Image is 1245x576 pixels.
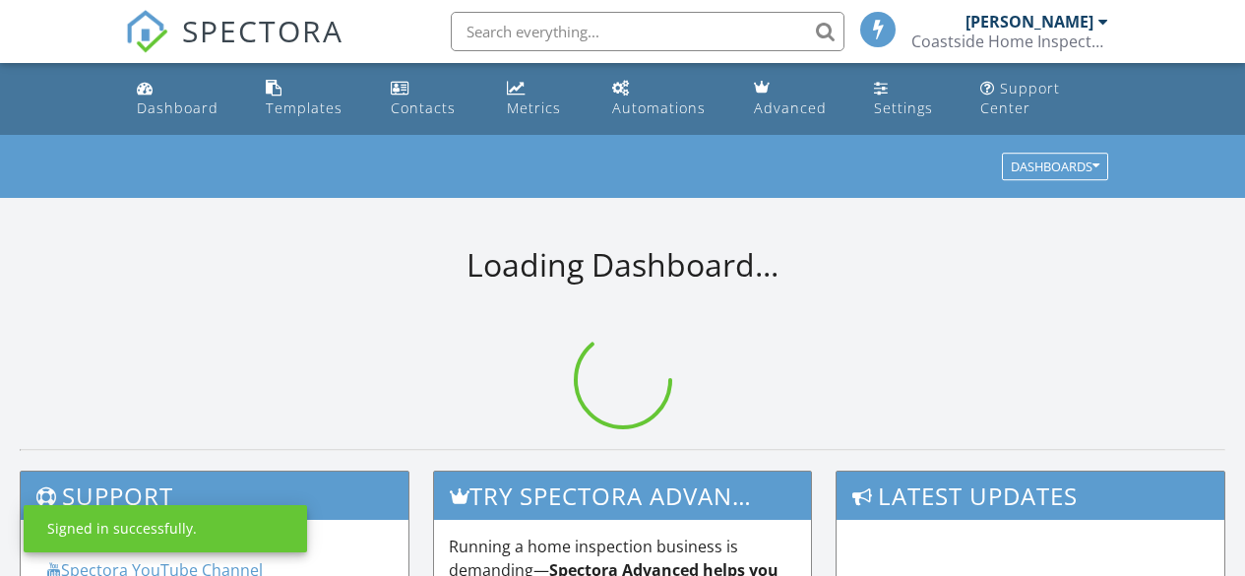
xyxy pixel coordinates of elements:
[47,519,197,539] div: Signed in successfully.
[866,71,957,127] a: Settings
[434,472,810,520] h3: Try spectora advanced [DATE]
[1002,154,1108,181] button: Dashboards
[754,98,827,117] div: Advanced
[129,71,243,127] a: Dashboard
[499,71,589,127] a: Metrics
[125,27,343,68] a: SPECTORA
[874,98,933,117] div: Settings
[1011,160,1099,174] div: Dashboards
[972,71,1116,127] a: Support Center
[266,98,342,117] div: Templates
[182,10,343,51] span: SPECTORA
[451,12,844,51] input: Search everything...
[137,98,218,117] div: Dashboard
[980,79,1060,117] div: Support Center
[965,12,1093,32] div: [PERSON_NAME]
[258,71,367,127] a: Templates
[21,472,408,520] h3: Support
[391,98,456,117] div: Contacts
[125,10,168,53] img: The Best Home Inspection Software - Spectora
[911,32,1108,51] div: Coastside Home Inspectors LLC
[746,71,850,127] a: Advanced
[383,71,482,127] a: Contacts
[604,71,730,127] a: Automations (Basic)
[837,472,1224,520] h3: Latest Updates
[612,98,706,117] div: Automations
[507,98,561,117] div: Metrics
